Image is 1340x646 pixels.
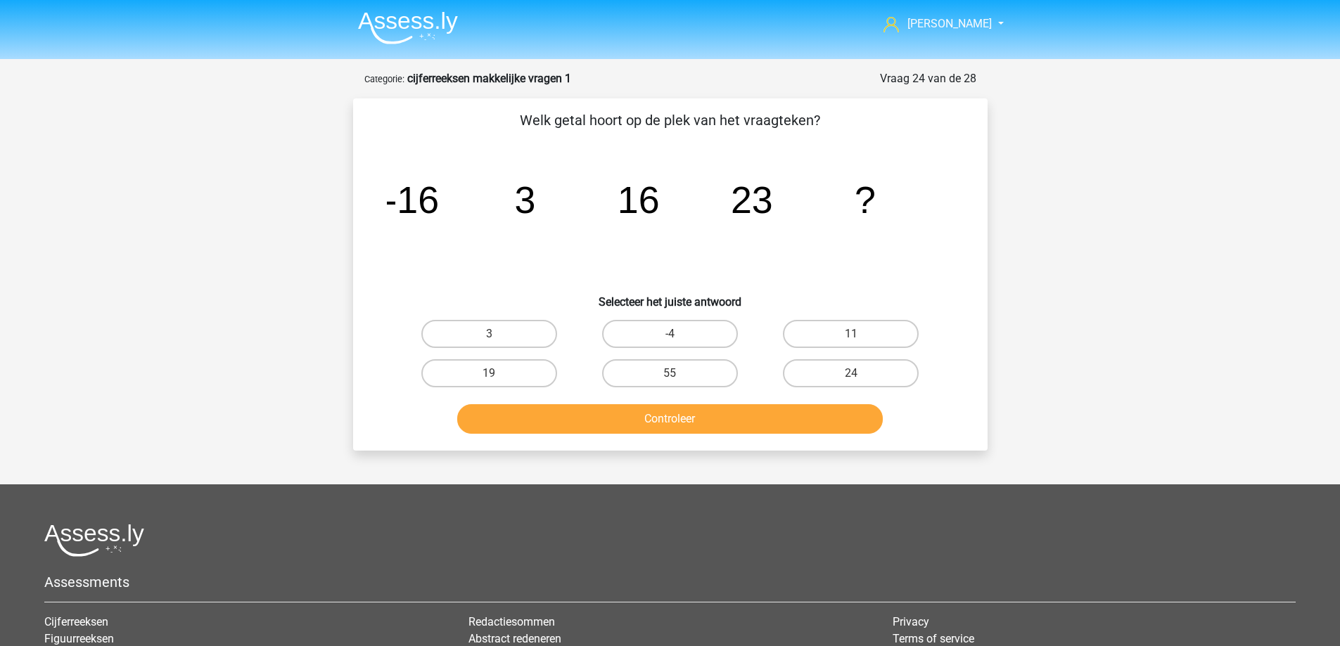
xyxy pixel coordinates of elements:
strong: cijferreeksen makkelijke vragen 1 [407,72,571,85]
p: Welk getal hoort op de plek van het vraagteken? [376,110,965,131]
label: 11 [783,320,919,348]
a: Terms of service [893,632,974,645]
a: [PERSON_NAME] [878,15,993,32]
button: Controleer [457,404,883,434]
tspan: 23 [730,179,772,221]
h5: Assessments [44,574,1296,590]
span: [PERSON_NAME] [907,17,992,30]
tspan: -16 [384,179,439,221]
label: 3 [421,320,557,348]
a: Privacy [893,615,929,628]
h6: Selecteer het juiste antwoord [376,284,965,309]
label: 19 [421,359,557,387]
small: Categorie: [364,74,404,84]
label: -4 [602,320,738,348]
img: Assessly [358,11,458,44]
a: Figuurreeksen [44,632,114,645]
label: 24 [783,359,919,387]
tspan: 16 [617,179,659,221]
div: Vraag 24 van de 28 [880,70,976,87]
a: Redactiesommen [468,615,555,628]
a: Cijferreeksen [44,615,108,628]
img: Assessly logo [44,524,144,557]
label: 55 [602,359,738,387]
tspan: 3 [514,179,535,221]
tspan: ? [855,179,876,221]
a: Abstract redeneren [468,632,561,645]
